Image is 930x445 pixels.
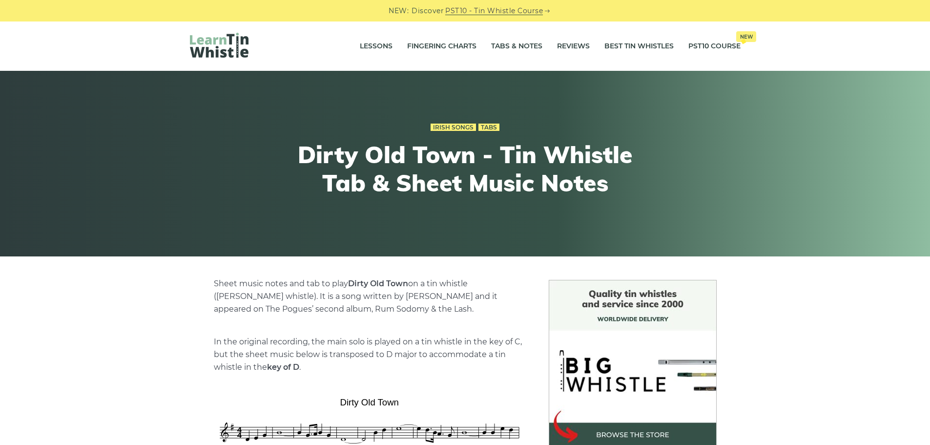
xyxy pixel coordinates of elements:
span: New [736,31,756,42]
a: Lessons [360,34,393,59]
strong: Dirty Old Town [348,279,408,288]
a: Reviews [557,34,590,59]
a: Tabs [478,124,499,131]
a: Tabs & Notes [491,34,542,59]
a: Fingering Charts [407,34,476,59]
img: LearnTinWhistle.com [190,33,248,58]
h1: Dirty Old Town - Tin Whistle Tab & Sheet Music Notes [286,141,645,197]
strong: key of D [267,362,299,372]
a: Irish Songs [431,124,476,131]
p: Sheet music notes and tab to play on a tin whistle ([PERSON_NAME] whistle). It is a song written ... [214,277,525,316]
a: PST10 CourseNew [688,34,741,59]
span: In the original recording, the main solo is played on a tin whistle in the key of C, but the shee... [214,337,522,372]
a: Best Tin Whistles [604,34,674,59]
